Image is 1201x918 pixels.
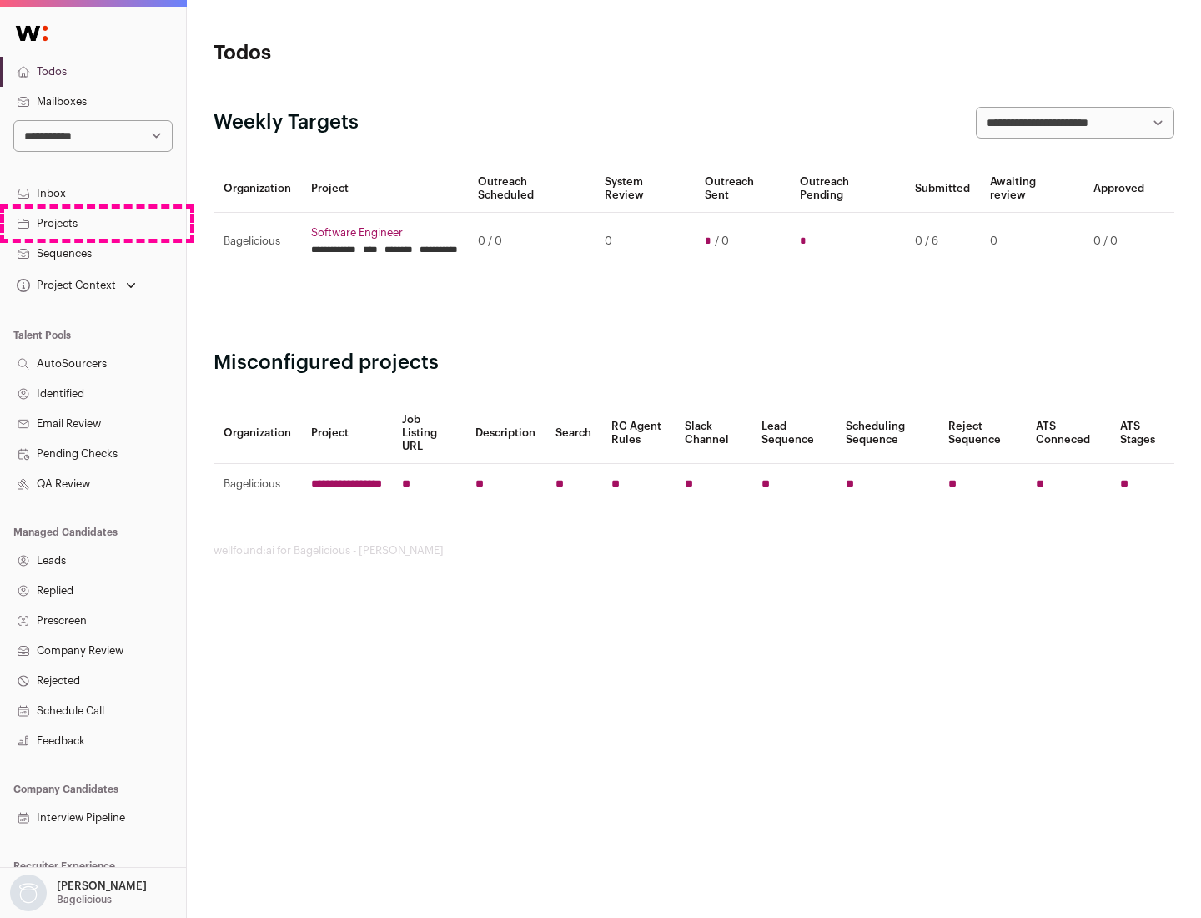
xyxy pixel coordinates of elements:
[392,403,465,464] th: Job Listing URL
[468,213,595,270] td: 0 / 0
[545,403,601,464] th: Search
[465,403,545,464] th: Description
[13,274,139,297] button: Open dropdown
[675,403,751,464] th: Slack Channel
[7,875,150,911] button: Open dropdown
[311,226,458,240] a: Software Engineer
[595,213,694,270] td: 0
[301,165,468,213] th: Project
[751,403,836,464] th: Lead Sequence
[715,235,729,248] span: / 0
[980,165,1083,213] th: Awaiting review
[57,893,112,906] p: Bagelicious
[214,350,1174,376] h2: Misconfigured projects
[301,403,392,464] th: Project
[836,403,938,464] th: Scheduling Sequence
[214,109,359,136] h2: Weekly Targets
[214,403,301,464] th: Organization
[214,464,301,505] td: Bagelicious
[695,165,791,213] th: Outreach Sent
[790,165,904,213] th: Outreach Pending
[1026,403,1109,464] th: ATS Conneced
[7,17,57,50] img: Wellfound
[13,279,116,292] div: Project Context
[601,403,674,464] th: RC Agent Rules
[1083,213,1154,270] td: 0 / 0
[214,544,1174,557] footer: wellfound:ai for Bagelicious - [PERSON_NAME]
[905,213,980,270] td: 0 / 6
[1110,403,1174,464] th: ATS Stages
[57,880,147,893] p: [PERSON_NAME]
[1083,165,1154,213] th: Approved
[938,403,1027,464] th: Reject Sequence
[980,213,1083,270] td: 0
[10,875,47,911] img: nopic.png
[214,213,301,270] td: Bagelicious
[468,165,595,213] th: Outreach Scheduled
[214,165,301,213] th: Organization
[905,165,980,213] th: Submitted
[214,40,534,67] h1: Todos
[595,165,694,213] th: System Review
